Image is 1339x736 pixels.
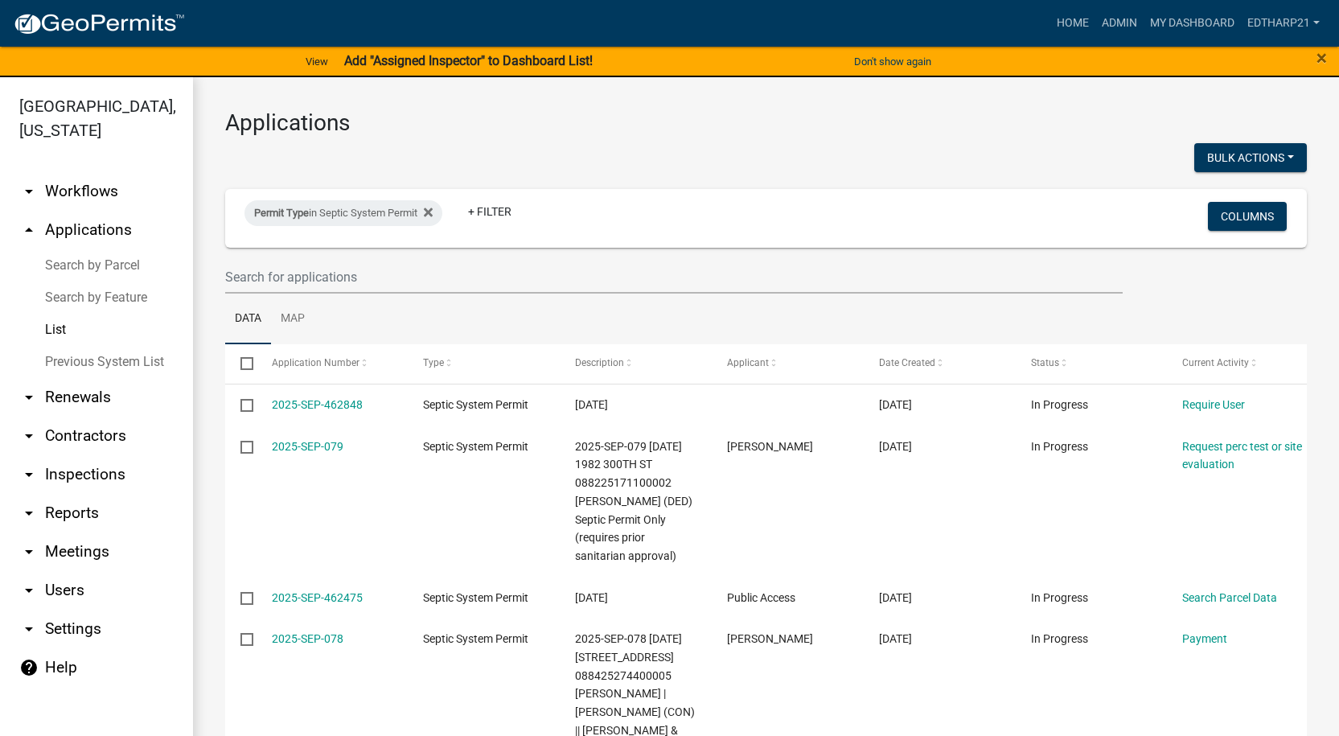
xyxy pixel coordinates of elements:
span: Septic System Permit [423,632,528,645]
a: Data [225,294,271,345]
i: arrow_drop_down [19,619,39,639]
datatable-header-cell: Description [560,344,712,383]
span: Public Access [727,591,795,604]
a: EdTharp21 [1241,8,1326,39]
datatable-header-cell: Current Activity [1167,344,1319,383]
span: Jaysen Jeppesen [727,632,813,645]
i: arrow_drop_down [19,182,39,201]
button: Close [1316,48,1327,68]
i: arrow_drop_down [19,465,39,484]
span: Septic System Permit [423,398,528,411]
datatable-header-cell: Type [408,344,560,383]
span: Adriana Schnoebelen [727,440,813,453]
a: Request perc test or site evaluation [1182,440,1302,471]
button: Bulk Actions [1194,143,1307,172]
span: Current Activity [1182,357,1249,368]
i: arrow_drop_up [19,220,39,240]
datatable-header-cell: Applicant [712,344,864,383]
a: Search Parcel Data [1182,591,1277,604]
i: arrow_drop_down [19,388,39,407]
a: + Filter [455,197,524,226]
span: 08/12/2025 [575,398,608,411]
span: Septic System Permit [423,591,528,604]
span: 08/12/2025 [879,440,912,453]
span: In Progress [1031,632,1088,645]
a: 2025-SEP-462848 [272,398,363,411]
span: 08/12/2025 [575,591,608,604]
i: arrow_drop_down [19,542,39,561]
datatable-header-cell: Select [225,344,256,383]
span: In Progress [1031,591,1088,604]
span: In Progress [1031,440,1088,453]
h3: Applications [225,109,1307,137]
button: Don't show again [848,48,938,75]
span: Type [423,357,444,368]
a: 2025-SEP-079 [272,440,343,453]
a: 2025-SEP-462475 [272,591,363,604]
button: Columns [1208,202,1287,231]
a: View [299,48,335,75]
span: In Progress [1031,398,1088,411]
a: Payment [1182,632,1227,645]
a: 2025-SEP-078 [272,632,343,645]
span: Status [1031,357,1059,368]
datatable-header-cell: Date Created [864,344,1016,383]
a: My Dashboard [1144,8,1241,39]
div: in Septic System Permit [244,200,442,226]
span: × [1316,47,1327,69]
i: arrow_drop_down [19,581,39,600]
a: Admin [1095,8,1144,39]
a: Map [271,294,314,345]
span: 2025-SEP-079 08/12/2025 1982 300TH ST 088225171100002 Schnoebelen, Adriana R (DED) Septic Permit ... [575,440,692,563]
i: help [19,658,39,677]
span: Date Created [879,357,935,368]
span: 08/12/2025 [879,591,912,604]
i: arrow_drop_down [19,504,39,523]
span: Septic System Permit [423,440,528,453]
span: 08/12/2025 [879,398,912,411]
input: Search for applications [225,261,1123,294]
span: Permit Type [254,207,309,219]
span: Description [575,357,624,368]
datatable-header-cell: Application Number [256,344,408,383]
span: Application Number [272,357,359,368]
strong: Add "Assigned Inspector" to Dashboard List! [344,53,593,68]
span: 08/11/2025 [879,632,912,645]
datatable-header-cell: Status [1015,344,1167,383]
span: Applicant [727,357,769,368]
a: Require User [1182,398,1245,411]
i: arrow_drop_down [19,426,39,446]
a: Home [1050,8,1095,39]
